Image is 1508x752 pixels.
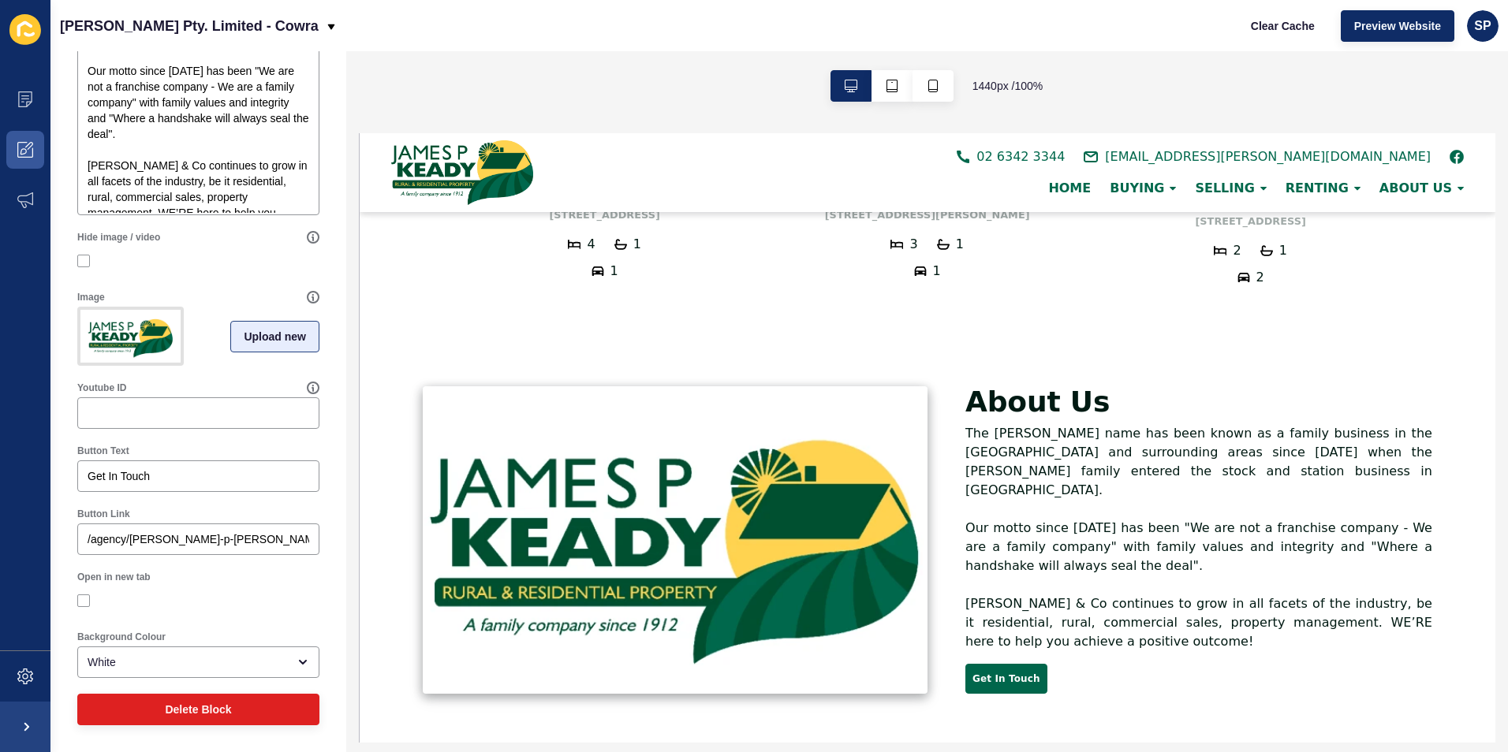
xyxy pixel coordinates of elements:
label: Button Text [77,445,129,457]
span: Clear Cache [1251,18,1315,34]
button: Clear Cache [1237,10,1328,42]
p: 2 [896,135,904,154]
a: Get In Touch [606,530,688,560]
p: 1 [251,128,259,147]
button: Delete Block [77,694,319,725]
span: SP [1474,18,1491,34]
span: [EMAIL_ADDRESS][PERSON_NAME][DOMAIN_NAME] [745,14,1071,33]
div: BUYING [741,47,826,63]
h2: About Us [606,253,750,285]
span: RENTING [926,47,989,62]
p: 1 [596,102,604,121]
p: [STREET_ADDRESS] [835,80,946,95]
span: Upload new [244,329,306,344]
img: logo [32,7,174,73]
div: RENTING [916,47,1010,63]
div: open menu [77,646,319,678]
p: The [PERSON_NAME] name has been known as a family business in the [GEOGRAPHIC_DATA] and surroundi... [606,291,1073,518]
label: Button Link [77,508,130,520]
button: Preview Website [1341,10,1454,42]
p: 1 [919,108,927,127]
div: ABOUT US [1010,47,1104,63]
img: Image related to text in section [63,253,568,560]
p: 3 [551,102,558,121]
p: 1 [573,128,581,147]
img: bc9905bba8763f8c94ac5035e59be30c.png [80,310,181,363]
label: Image [77,291,105,303]
button: Upload new [230,321,319,352]
a: facebook [1090,17,1104,31]
label: Hide image / video [77,231,160,244]
a: 02 6342 3344 [597,17,705,31]
div: SELLING [826,47,916,63]
p: [STREET_ADDRESS][PERSON_NAME] [465,74,670,89]
span: ABOUT US [1020,47,1092,62]
p: 1 [274,102,282,121]
p: 4 [227,102,235,121]
span: BUYING [750,47,804,62]
a: HOME [679,47,741,62]
span: 02 6342 3344 [617,14,705,33]
p: [PERSON_NAME] Pty. Limited - Cowra [60,6,319,46]
span: 1440 px / 100 % [972,78,1043,94]
span: Preview Website [1354,18,1441,34]
label: Background Colour [77,631,166,643]
p: 2 [873,108,881,127]
span: SELLING [835,47,894,62]
label: Open in new tab [77,571,151,583]
a: [EMAIL_ADDRESS][PERSON_NAME][DOMAIN_NAME] [724,17,1071,31]
p: [STREET_ADDRESS] [189,74,300,89]
a: logo [32,4,174,75]
label: Youtube ID [77,382,126,394]
span: Delete Block [165,702,231,717]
